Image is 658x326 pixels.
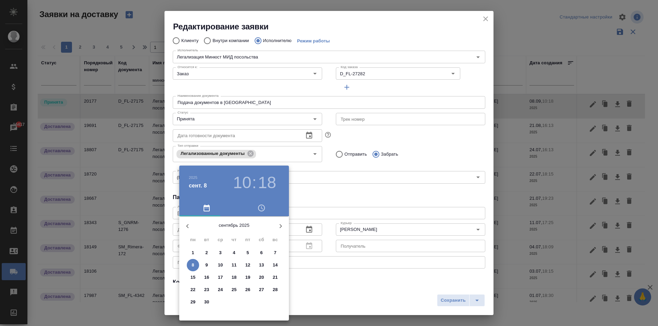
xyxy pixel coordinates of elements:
p: 1 [192,249,194,256]
span: чт [228,236,240,243]
button: 10 [214,259,227,271]
p: 23 [204,286,209,293]
p: 29 [191,299,196,305]
p: 18 [232,274,237,281]
p: 28 [273,286,278,293]
p: 11 [232,262,237,269]
p: 20 [259,274,264,281]
p: 7 [274,249,276,256]
button: 9 [200,259,213,271]
button: 25 [228,284,240,296]
button: 15 [187,271,199,284]
button: 2 [200,247,213,259]
p: 27 [259,286,264,293]
p: 30 [204,299,209,305]
p: 15 [191,274,196,281]
p: 3 [219,249,221,256]
button: 16 [200,271,213,284]
button: 29 [187,296,199,308]
span: сб [255,236,268,243]
p: 25 [232,286,237,293]
p: 8 [192,262,194,269]
button: 3 [214,247,227,259]
span: ср [214,236,227,243]
button: 5 [242,247,254,259]
button: 20 [255,271,268,284]
button: 19 [242,271,254,284]
p: 10 [218,262,223,269]
p: 24 [218,286,223,293]
button: 18 [258,173,276,192]
button: 13 [255,259,268,271]
p: 6 [260,249,263,256]
button: 12 [242,259,254,271]
button: 11 [228,259,240,271]
span: пн [187,236,199,243]
p: 17 [218,274,223,281]
button: 23 [200,284,213,296]
span: пт [242,236,254,243]
button: 10 [233,173,251,192]
span: вс [269,236,281,243]
button: 6 [255,247,268,259]
button: 27 [255,284,268,296]
button: 2025 [189,175,197,180]
p: 12 [245,262,251,269]
p: 26 [245,286,251,293]
p: сентябрь 2025 [196,222,272,229]
p: 13 [259,262,264,269]
button: 7 [269,247,281,259]
button: 14 [269,259,281,271]
p: 5 [246,249,249,256]
button: сент. 8 [189,182,207,190]
h3: : [252,173,256,192]
p: 19 [245,274,251,281]
button: 17 [214,271,227,284]
button: 4 [228,247,240,259]
button: 28 [269,284,281,296]
p: 21 [273,274,278,281]
p: 4 [233,249,235,256]
span: вт [200,236,213,243]
button: 21 [269,271,281,284]
p: 9 [205,262,208,269]
button: 26 [242,284,254,296]
button: 30 [200,296,213,308]
p: 16 [204,274,209,281]
p: 22 [191,286,196,293]
p: 14 [273,262,278,269]
button: 22 [187,284,199,296]
button: 1 [187,247,199,259]
button: 18 [228,271,240,284]
button: 8 [187,259,199,271]
p: 2 [205,249,208,256]
button: 24 [214,284,227,296]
